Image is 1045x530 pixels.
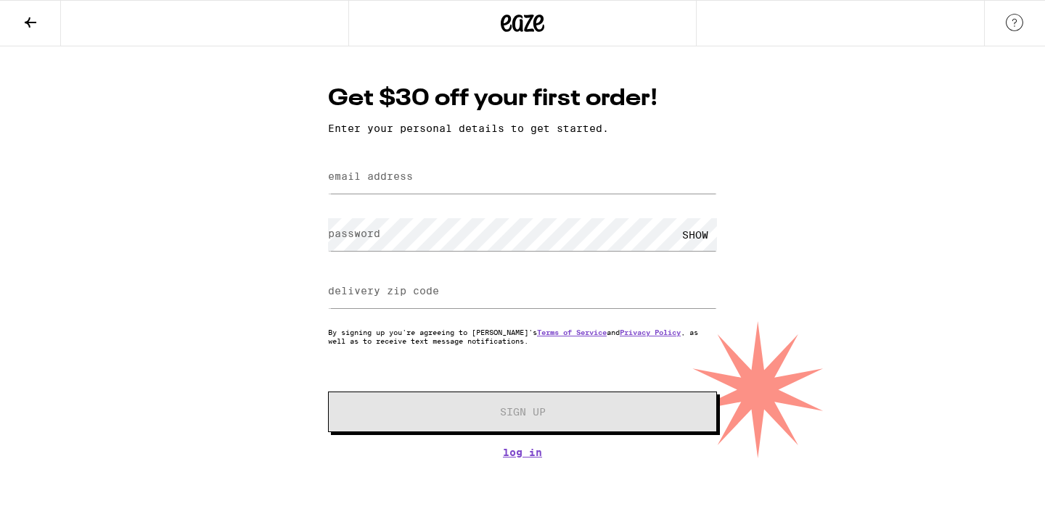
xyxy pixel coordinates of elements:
div: SHOW [673,218,717,251]
p: Enter your personal details to get started. [328,123,717,134]
a: Privacy Policy [620,328,681,336]
label: password [328,228,380,239]
label: email address [328,170,413,182]
h1: Get $30 off your first order! [328,83,717,115]
button: Sign Up [328,392,717,432]
a: Log In [328,447,717,458]
a: Terms of Service [537,328,607,336]
span: Sign Up [500,407,546,417]
input: delivery zip code [328,276,717,308]
p: By signing up you're agreeing to [PERSON_NAME]'s and , as well as to receive text message notific... [328,328,717,345]
label: delivery zip code [328,285,439,297]
input: email address [328,161,717,194]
